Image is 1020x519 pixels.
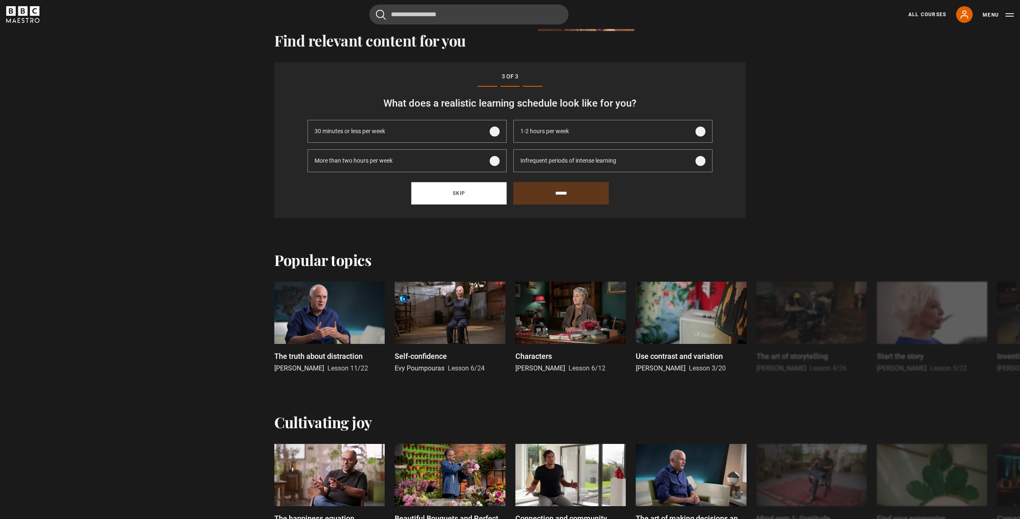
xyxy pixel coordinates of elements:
[636,351,723,362] p: Use contrast and variation
[307,97,713,110] h3: What does a realistic learning schedule look like for you?
[274,351,363,362] p: The truth about distraction
[395,364,444,372] span: Evy Poumpouras
[307,72,713,81] p: 3 of 3
[515,351,552,362] p: Characters
[520,127,569,136] span: 1-2 hours per week
[515,282,626,373] a: Characters [PERSON_NAME] Lesson 6/12
[448,364,485,372] span: Lesson 6/24
[274,413,372,431] h2: Cultivating joy
[395,282,505,373] a: Self-confidence Evy Poumpouras Lesson 6/24
[274,282,385,373] a: The truth about distraction [PERSON_NAME] Lesson 11/22
[689,364,726,372] span: Lesson 3/20
[908,11,946,18] a: All Courses
[369,5,569,24] input: Search
[376,10,386,20] button: Submit the search query
[274,364,324,372] span: [PERSON_NAME]
[756,282,867,373] a: The art of storytelling [PERSON_NAME] Lesson 4/26
[515,364,565,372] span: [PERSON_NAME]
[877,364,927,372] span: [PERSON_NAME]
[274,32,746,49] h2: Find relevant content for you
[756,364,806,372] span: [PERSON_NAME]
[315,156,393,165] span: More than two hours per week
[315,127,385,136] span: 30 minutes or less per week
[274,251,371,268] h2: Popular topics
[756,351,828,362] p: The art of storytelling
[327,364,368,372] span: Lesson 11/22
[569,364,605,372] span: Lesson 6/12
[877,351,924,362] p: Start the story
[810,364,847,372] span: Lesson 4/26
[520,156,616,165] span: Infrequent periods of intense learning
[983,11,1014,19] button: Toggle navigation
[6,6,39,23] svg: BBC Maestro
[411,182,507,205] button: Skip
[877,282,987,373] a: Start the story [PERSON_NAME] Lesson 5/22
[395,351,447,362] p: Self-confidence
[636,282,746,373] a: Use contrast and variation [PERSON_NAME] Lesson 3/20
[636,364,686,372] span: [PERSON_NAME]
[930,364,967,372] span: Lesson 5/22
